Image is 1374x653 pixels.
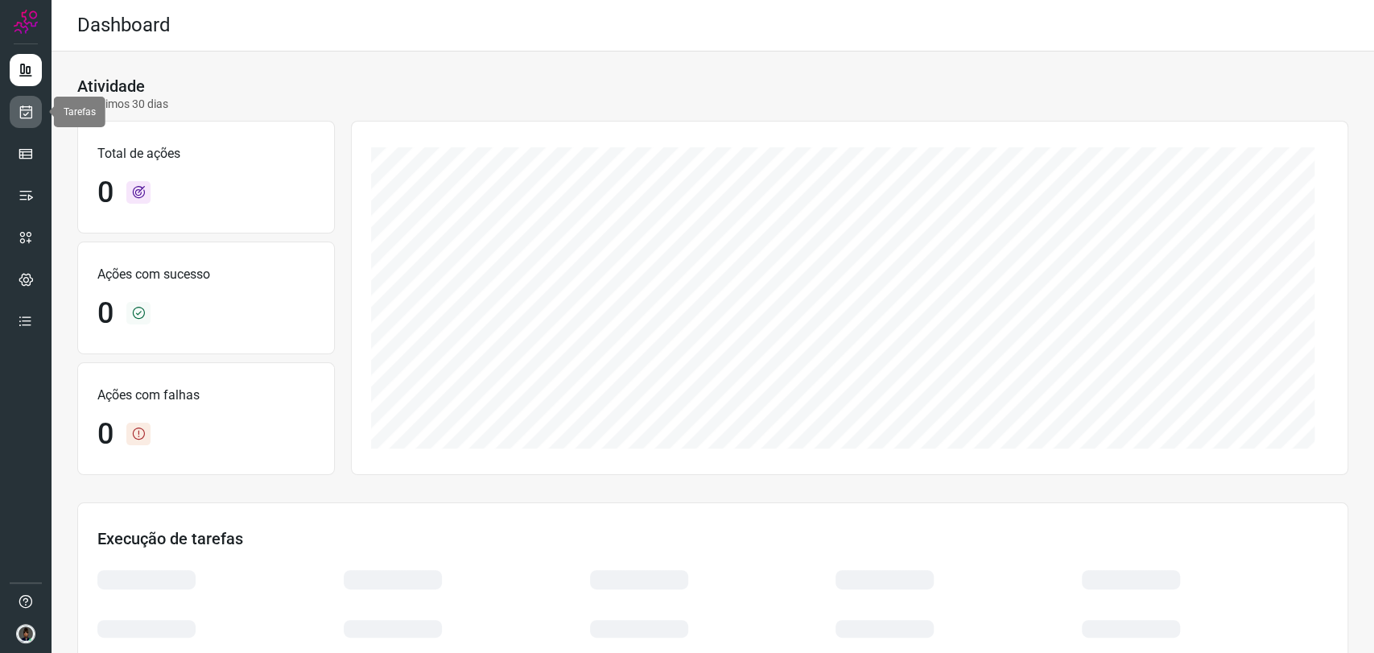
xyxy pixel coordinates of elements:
[16,624,35,643] img: d44150f10045ac5288e451a80f22ca79.png
[77,76,145,96] h3: Atividade
[14,10,38,34] img: Logo
[64,106,96,118] span: Tarefas
[97,386,315,405] p: Ações com falhas
[97,296,113,331] h1: 0
[97,144,315,163] p: Total de ações
[77,96,168,113] p: Últimos 30 dias
[77,14,171,37] h2: Dashboard
[97,529,1328,548] h3: Execução de tarefas
[97,265,315,284] p: Ações com sucesso
[97,417,113,452] h1: 0
[97,176,113,210] h1: 0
